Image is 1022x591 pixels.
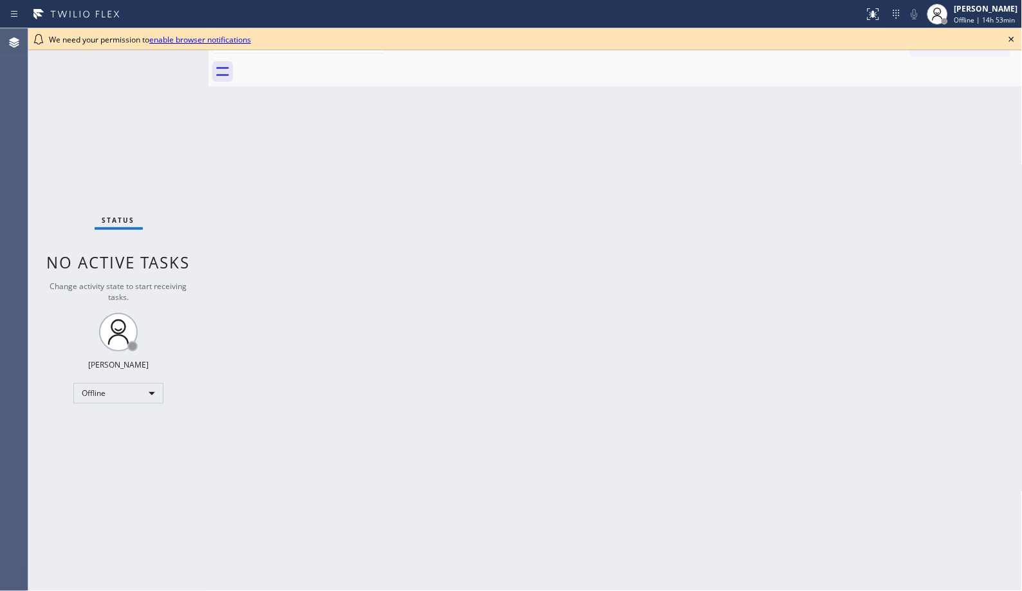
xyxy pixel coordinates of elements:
span: No active tasks [47,252,190,273]
div: [PERSON_NAME] [88,359,149,370]
span: We need your permission to [49,34,251,45]
div: Offline [73,383,163,404]
span: Status [102,216,135,225]
button: Mute [906,5,924,23]
span: Change activity state to start receiving tasks. [50,281,187,303]
span: Offline | 14h 53min [954,15,1016,24]
div: [PERSON_NAME] [954,3,1018,14]
a: enable browser notifications [149,34,251,45]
